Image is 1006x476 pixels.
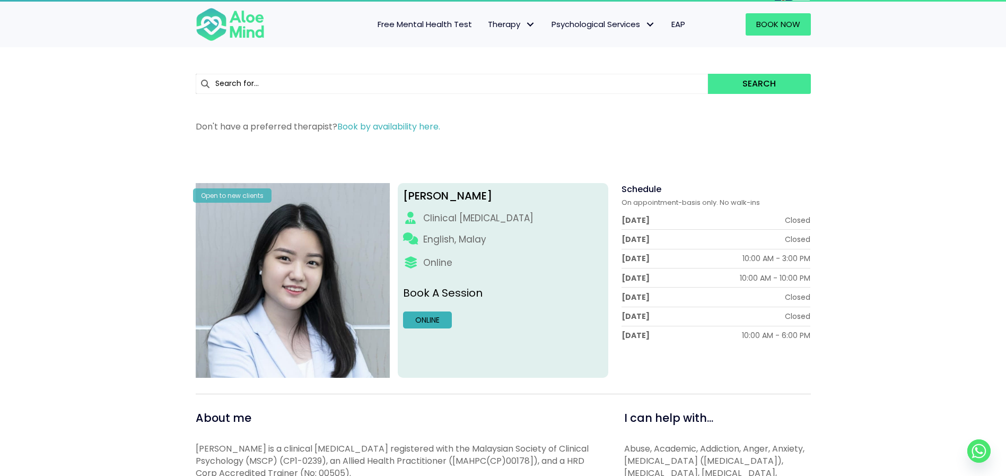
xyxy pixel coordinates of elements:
[746,13,811,36] a: Book Now
[622,311,650,322] div: [DATE]
[423,212,533,225] div: Clinical [MEDICAL_DATA]
[622,273,650,283] div: [DATE]
[278,13,693,36] nav: Menu
[196,183,390,378] img: Yen Li Clinical Psychologist
[967,439,991,463] a: Whatsapp
[196,120,811,133] p: Don't have a preferred therapist?
[378,19,472,30] span: Free Mental Health Test
[423,233,486,246] p: English, Malay
[480,13,544,36] a: TherapyTherapy: submenu
[622,183,661,195] span: Schedule
[196,74,708,94] input: Search for...
[742,253,810,264] div: 10:00 AM - 3:00 PM
[624,410,713,426] span: I can help with...
[552,19,655,30] span: Psychological Services
[622,330,650,341] div: [DATE]
[663,13,693,36] a: EAP
[671,19,685,30] span: EAP
[740,273,810,283] div: 10:00 AM - 10:00 PM
[193,188,272,203] div: Open to new clients
[523,17,538,32] span: Therapy: submenu
[756,19,800,30] span: Book Now
[488,19,536,30] span: Therapy
[370,13,480,36] a: Free Mental Health Test
[544,13,663,36] a: Psychological ServicesPsychological Services: submenu
[403,285,603,301] p: Book A Session
[196,7,265,42] img: Aloe mind Logo
[708,74,810,94] button: Search
[742,330,810,341] div: 10:00 AM - 6:00 PM
[785,215,810,226] div: Closed
[196,410,251,426] span: About me
[785,234,810,245] div: Closed
[337,120,440,133] a: Book by availability here.
[622,215,650,226] div: [DATE]
[622,253,650,264] div: [DATE]
[403,311,452,328] a: Online
[785,292,810,302] div: Closed
[622,292,650,302] div: [DATE]
[622,197,760,207] span: On appointment-basis only. No walk-ins
[403,188,603,204] div: [PERSON_NAME]
[423,256,452,270] div: Online
[622,234,650,245] div: [DATE]
[785,311,810,322] div: Closed
[643,17,658,32] span: Psychological Services: submenu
